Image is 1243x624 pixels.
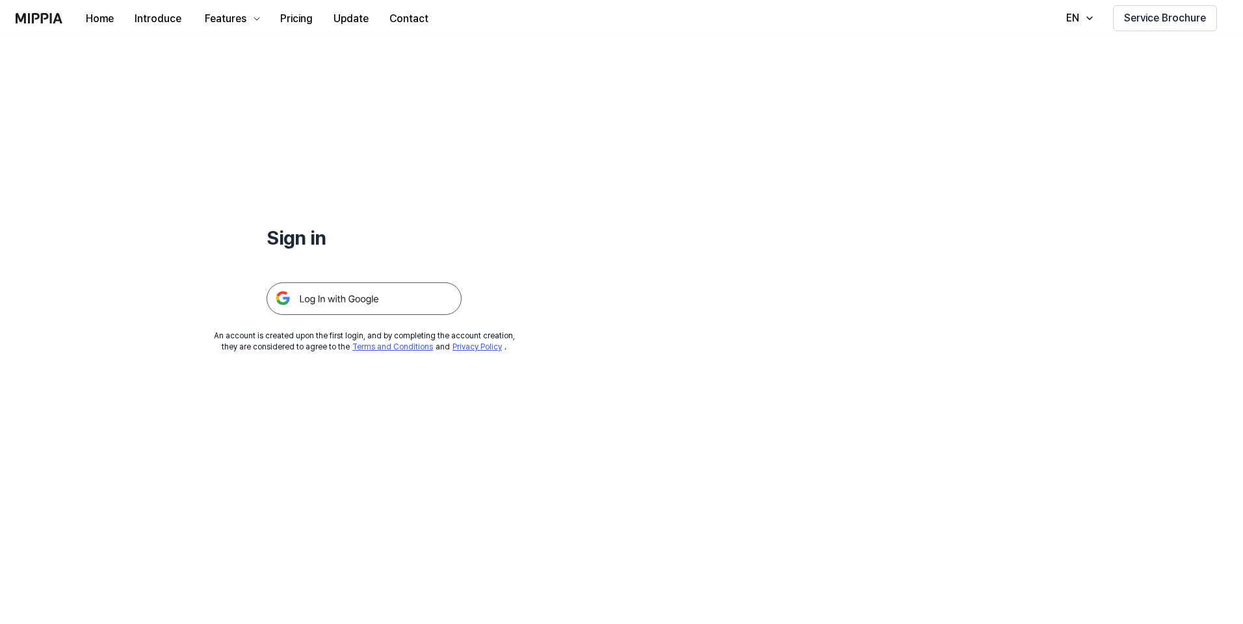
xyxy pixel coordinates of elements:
button: Pricing [270,6,323,32]
button: Update [323,6,379,32]
button: Service Brochure [1113,5,1217,31]
div: Features [202,11,249,27]
button: Home [75,6,124,32]
h1: Sign in [267,224,462,251]
div: An account is created upon the first login, and by completing the account creation, they are cons... [214,331,515,353]
a: Terms and Conditions [352,342,433,351]
img: 구글 로그인 버튼 [267,282,462,315]
button: Features [192,6,270,32]
button: EN [1053,5,1103,31]
button: Contact [379,6,439,32]
div: EN [1064,10,1082,26]
button: Introduce [124,6,192,32]
a: Privacy Policy [452,342,502,351]
img: logo [16,13,62,23]
a: Update [323,1,379,36]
